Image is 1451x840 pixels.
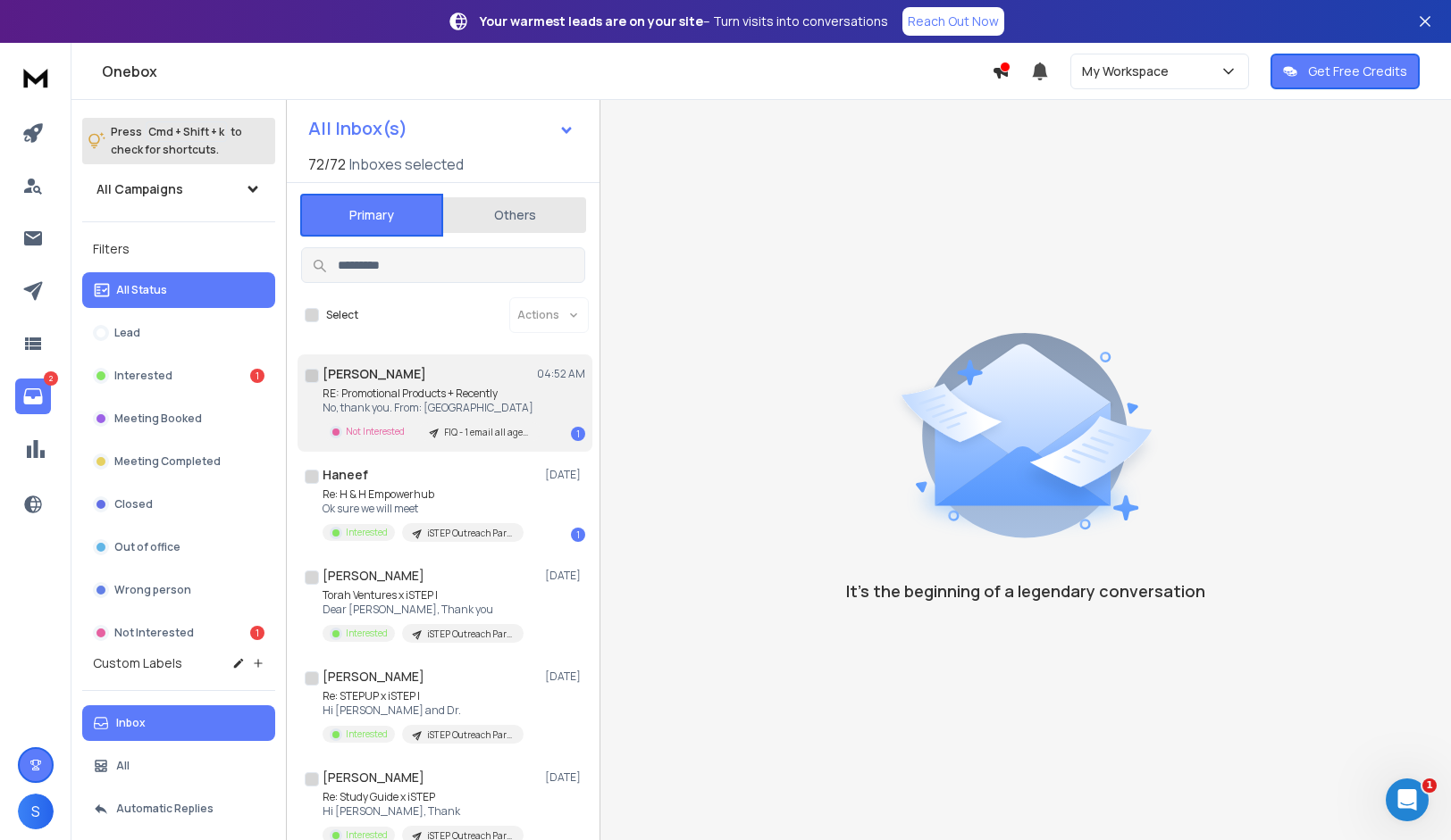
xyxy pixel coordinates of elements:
p: Not Interested [346,425,405,438]
a: 2 [15,378,51,414]
p: Interested [114,369,172,383]
a: Reach Out Now [902,7,1004,36]
div: 1 [250,626,264,640]
p: RE: Promotional Products + Recently [323,387,537,401]
p: No, thank you. From: [GEOGRAPHIC_DATA] [323,401,537,415]
p: All [116,759,130,773]
p: 2 [44,371,58,386]
button: Wrong person [82,572,275,608]
button: Out of office [82,529,275,565]
h3: Inboxes selected [349,154,464,175]
p: Hi [PERSON_NAME], Thank [323,804,524,819]
p: Torah Ventures x iSTEP | [323,588,524,603]
p: Press to check for shortcuts. [111,123,242,159]
button: Closed [82,487,275,522]
button: All Campaigns [82,171,275,207]
p: Interested [346,627,388,640]
h1: [PERSON_NAME] [323,567,424,585]
button: Meeting Booked [82,401,275,437]
p: Meeting Completed [114,454,221,469]
img: logo [18,61,54,94]
button: Others [443,195,586,235]
p: FIQ - 1 email all agencies [444,426,530,439]
p: – Turn visits into conversations [480,12,888,30]
div: 1 [571,427,585,441]
button: Lead [82,315,275,351]
h1: [PERSON_NAME] [323,365,426,383]
p: Out of office [114,540,180,554]
p: Interested [346,728,388,741]
p: Reach Out Now [908,12,999,30]
h3: Filters [82,237,275,262]
p: Closed [114,497,153,511]
button: S [18,794,54,829]
p: Get Free Credits [1308,62,1407,80]
p: [DATE] [545,468,585,482]
button: Get Free Credits [1271,54,1420,89]
button: Inbox [82,705,275,741]
span: 1 [1422,778,1437,793]
div: 1 [571,528,585,542]
p: Re: STEPUP x iSTEP | [323,689,524,703]
p: 04:52 AM [537,367,585,381]
p: Ok sure we will meet [323,502,524,516]
strong: Your warmest leads are on your site [480,12,703,29]
p: Inbox [116,716,146,730]
p: Dear [PERSON_NAME], Thank you [323,603,524,617]
p: Wrong person [114,583,191,597]
p: Interested [346,526,388,539]
button: All Inbox(s) [294,111,589,146]
p: Hi [PERSON_NAME] and Dr. [323,703,524,718]
h1: Onebox [102,61,992,82]
iframe: Intercom live chat [1386,778,1429,821]
h1: All Inbox(s) [308,120,407,137]
h1: [PERSON_NAME] [323,769,424,786]
p: Not Interested [114,626,194,640]
h1: [PERSON_NAME] [323,668,424,686]
p: [DATE] [545,670,585,684]
p: My Workspace [1082,62,1176,80]
p: iSTEP Outreach Partner [427,728,513,742]
button: Interested1 [82,358,275,394]
p: All Status [116,283,167,297]
span: 72 / 72 [308,154,346,175]
p: Re: Study Guide x iSTEP [323,790,524,804]
p: iSTEP Outreach Partner [427,527,513,540]
h1: Haneef [323,466,368,484]
p: Lead [114,326,140,340]
p: [DATE] [545,770,585,785]
h3: Custom Labels [93,654,182,672]
p: Re: H & H Empowerhub [323,487,524,502]
p: It’s the beginning of a legendary conversation [846,578,1205,603]
label: Select [326,308,358,322]
button: Primary [300,194,443,237]
button: All Status [82,272,275,308]
h1: All Campaigns [96,180,183,198]
p: Meeting Booked [114,412,202,426]
p: Automatic Replies [116,802,214,816]
button: Not Interested1 [82,615,275,651]
p: [DATE] [545,569,585,583]
div: 1 [250,369,264,383]
span: Cmd + Shift + k [146,121,227,142]
button: Automatic Replies [82,791,275,827]
button: All [82,748,275,784]
p: iSTEP Outreach Partner [427,628,513,641]
button: Meeting Completed [82,444,275,479]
